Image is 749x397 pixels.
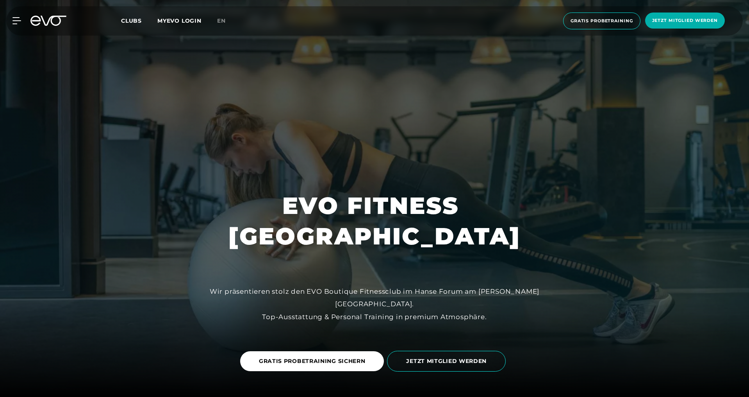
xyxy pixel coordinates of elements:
[652,17,718,24] span: Jetzt Mitglied werden
[259,357,366,365] span: GRATIS PROBETRAINING SICHERN
[561,13,643,29] a: Gratis Probetraining
[217,16,235,25] a: en
[199,285,550,323] div: Wir präsentieren stolz den EVO Boutique Fitnessclub im Hanse Forum am [PERSON_NAME][GEOGRAPHIC_DA...
[387,345,509,377] a: JETZT MITGLIED WERDEN
[157,17,202,24] a: MYEVO LOGIN
[240,345,387,377] a: GRATIS PROBETRAINING SICHERN
[217,17,226,24] span: en
[571,18,633,24] span: Gratis Probetraining
[643,13,727,29] a: Jetzt Mitglied werden
[121,17,157,24] a: Clubs
[228,190,521,251] h1: EVO FITNESS [GEOGRAPHIC_DATA]
[406,357,487,365] span: JETZT MITGLIED WERDEN
[121,17,142,24] span: Clubs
